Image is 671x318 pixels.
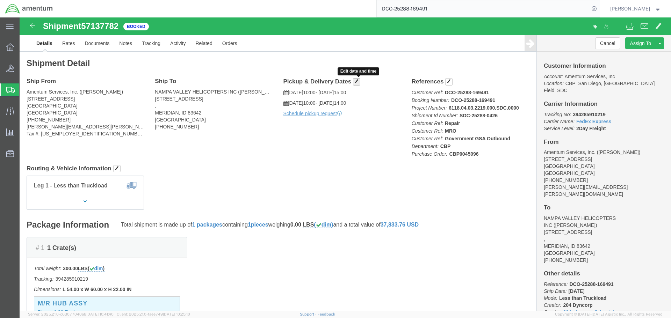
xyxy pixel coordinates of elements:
iframe: FS Legacy Container [20,17,671,311]
span: Copyright © [DATE]-[DATE] Agistix Inc., All Rights Reserved [555,311,663,317]
span: Client: 2025.21.0-faee749 [117,312,190,316]
span: Server: 2025.21.0-c63077040a8 [28,312,114,316]
input: Search for shipment number, reference number [377,0,589,17]
span: [DATE] 10:41:40 [86,312,114,316]
a: Support [300,312,317,316]
a: Feedback [317,312,335,316]
span: Ernesto Garcia [610,5,650,13]
span: [DATE] 10:25:10 [163,312,190,316]
img: logo [5,3,53,14]
button: [PERSON_NAME] [610,5,662,13]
